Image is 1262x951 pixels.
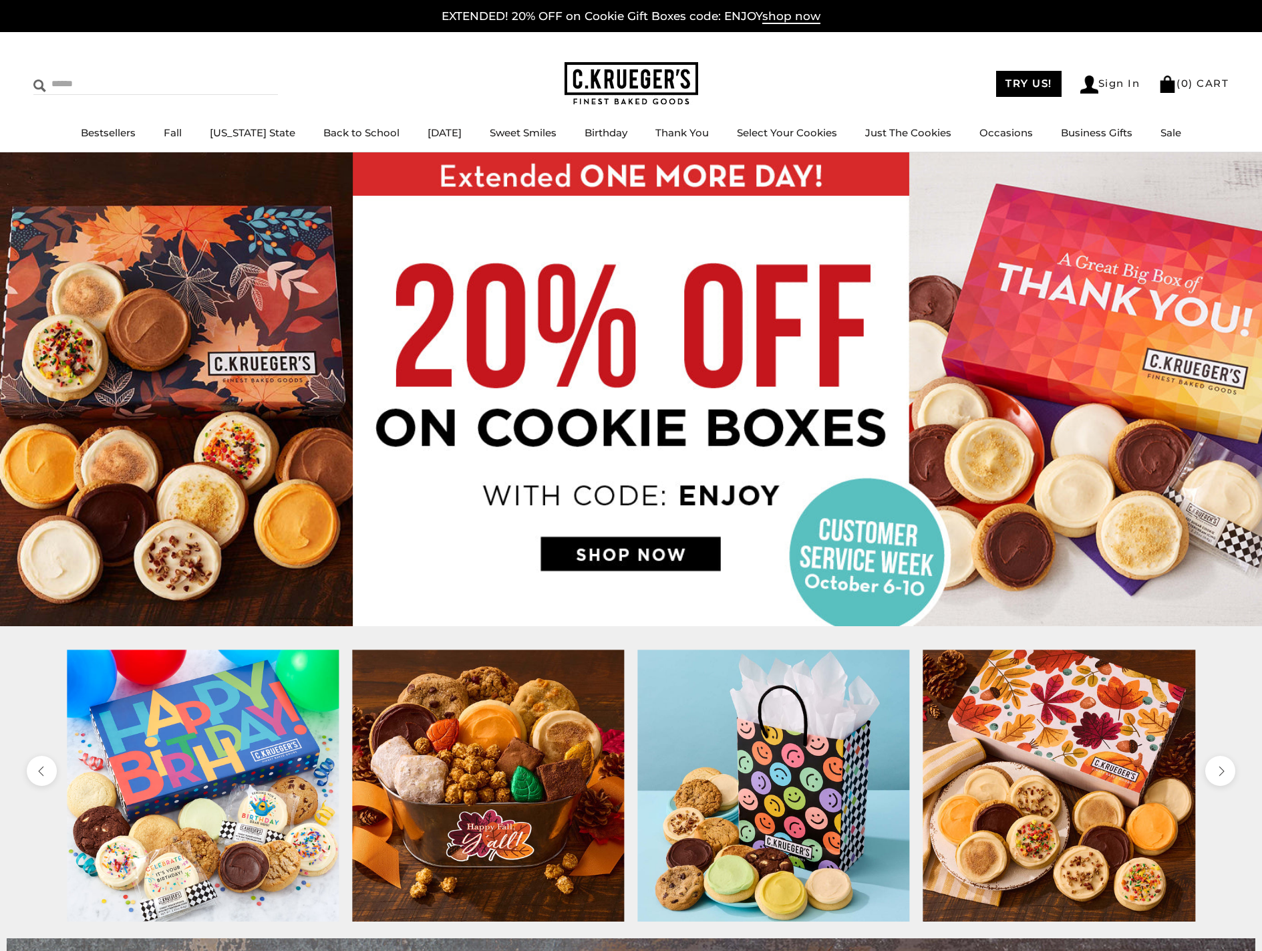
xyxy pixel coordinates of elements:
a: TRY US! [996,71,1062,97]
a: Thank You [655,126,709,139]
a: Back to School [323,126,400,139]
img: Account [1080,76,1098,94]
img: Sweet Smiles Gift Bag - Assorted Cookies - Select Your Message [638,650,910,922]
a: Sale [1160,126,1181,139]
img: Search [33,80,46,92]
span: shop now [762,9,820,24]
img: Cozy Autumn Cookie Gift Boxes – Iced Cookies [923,650,1195,922]
a: EXTENDED! 20% OFF on Cookie Gift Boxes code: ENJOYshop now [442,9,820,24]
img: C.KRUEGER'S [565,62,698,106]
img: Birthday Celebration Cookie Gift Boxes - Assorted Cookies [67,650,339,922]
a: Occasions [979,126,1033,139]
a: Bestsellers [81,126,136,139]
a: Sign In [1080,76,1140,94]
img: Happy Fall, Y’all Gift Pail – Cookies and Snacks [352,650,624,922]
a: Birthday [585,126,627,139]
a: Sweet Smiles [490,126,557,139]
button: previous [27,756,57,786]
a: Fall [164,126,182,139]
a: Just The Cookies [865,126,951,139]
span: 0 [1181,77,1189,90]
input: Search [33,74,192,94]
a: [US_STATE] State [210,126,295,139]
a: Select Your Cookies [737,126,837,139]
a: Business Gifts [1061,126,1132,139]
img: Bag [1158,76,1176,93]
iframe: Sign Up via Text for Offers [11,900,138,940]
a: [DATE] [428,126,462,139]
button: next [1205,756,1235,786]
a: (0) CART [1158,77,1229,90]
